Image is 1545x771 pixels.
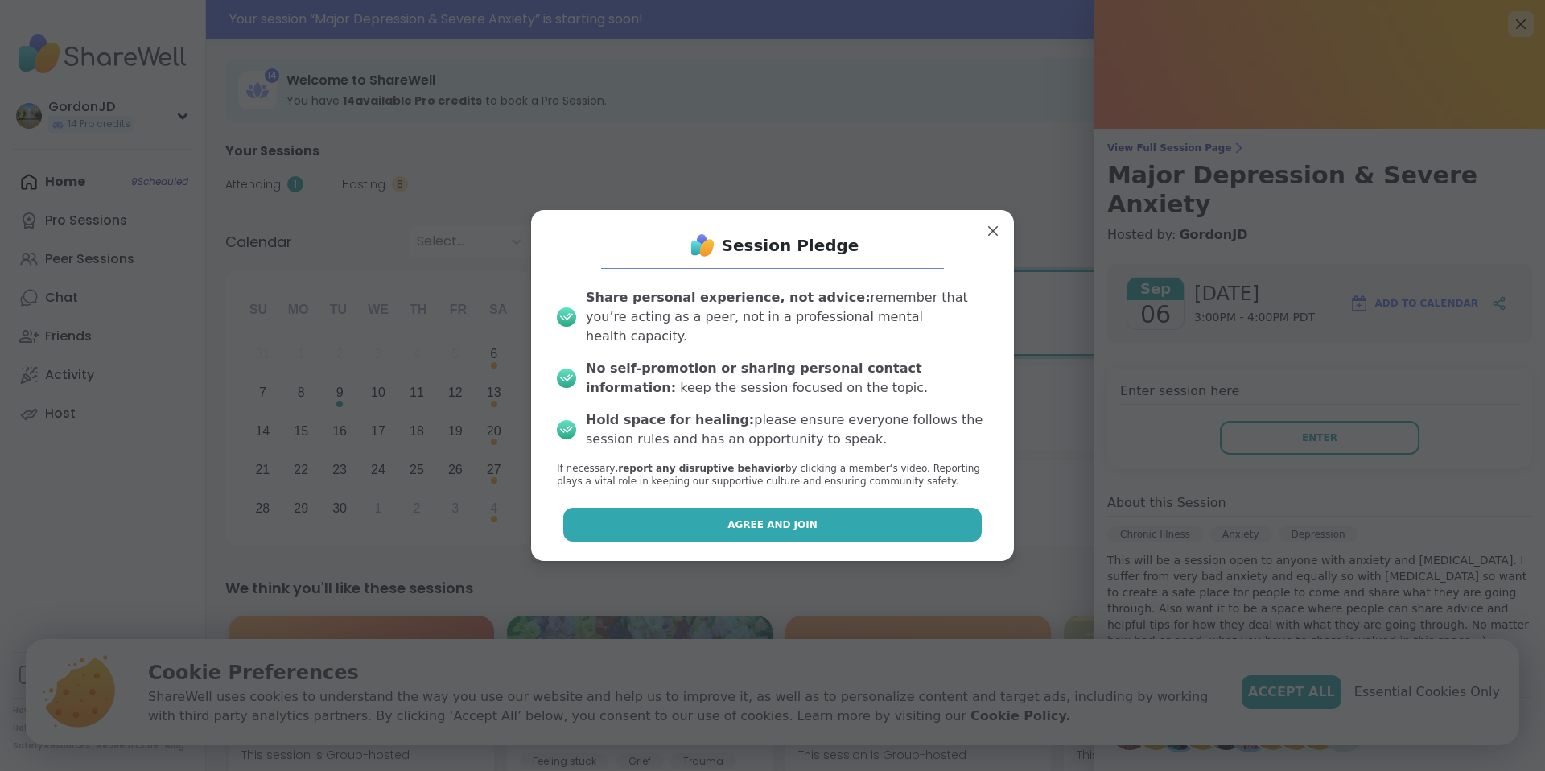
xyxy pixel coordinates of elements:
div: please ensure everyone follows the session rules and has an opportunity to speak. [586,410,988,449]
h1: Session Pledge [722,234,859,257]
b: Share personal experience, not advice: [586,290,871,305]
b: Hold space for healing: [586,412,754,427]
p: If necessary, by clicking a member‘s video. Reporting plays a vital role in keeping our supportiv... [557,462,988,489]
b: report any disruptive behavior [618,463,785,474]
div: keep the session focused on the topic. [586,359,988,398]
button: Agree and Join [563,508,983,542]
div: remember that you’re acting as a peer, not in a professional mental health capacity. [586,288,988,346]
img: ShareWell Logo [686,229,719,262]
span: Agree and Join [727,517,818,532]
b: No self-promotion or sharing personal contact information: [586,361,922,395]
